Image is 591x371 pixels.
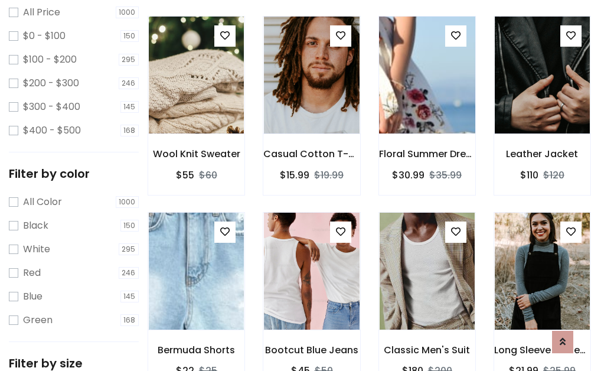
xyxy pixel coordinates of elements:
[392,170,425,181] h6: $30.99
[119,54,139,66] span: 295
[116,6,139,18] span: 1000
[120,220,139,232] span: 150
[23,53,77,67] label: $100 - $200
[23,195,62,209] label: All Color
[494,148,590,160] h6: Leather Jacket
[263,148,360,160] h6: Casual Cotton T-Shirt
[120,291,139,302] span: 145
[148,148,244,160] h6: Wool Knit Sweater
[280,170,309,181] h6: $15.99
[9,167,139,181] h5: Filter by color
[23,219,48,233] label: Black
[9,356,139,370] h5: Filter by size
[23,289,43,304] label: Blue
[116,196,139,208] span: 1000
[120,30,139,42] span: 150
[314,168,344,182] del: $19.99
[379,344,475,356] h6: Classic Men's Suit
[119,77,139,89] span: 246
[23,123,81,138] label: $400 - $500
[23,5,60,19] label: All Price
[23,100,80,114] label: $300 - $400
[23,76,79,90] label: $200 - $300
[494,344,590,356] h6: Long Sleeve Henley T-Shirt
[543,168,564,182] del: $120
[263,344,360,356] h6: Bootcut Blue Jeans
[23,242,50,256] label: White
[148,344,244,356] h6: Bermuda Shorts
[23,29,66,43] label: $0 - $100
[23,313,53,327] label: Green
[23,266,41,280] label: Red
[429,168,462,182] del: $35.99
[119,267,139,279] span: 246
[120,314,139,326] span: 168
[520,170,538,181] h6: $110
[199,168,217,182] del: $60
[119,243,139,255] span: 295
[120,101,139,113] span: 145
[176,170,194,181] h6: $55
[120,125,139,136] span: 168
[379,148,475,160] h6: Floral Summer Dress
